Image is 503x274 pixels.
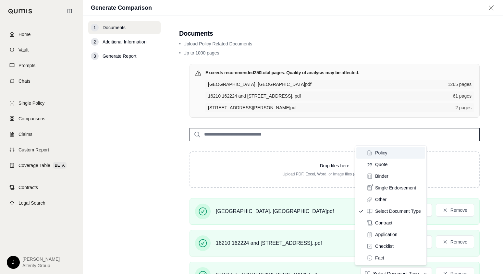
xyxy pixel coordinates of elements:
[375,197,386,203] span: Other
[375,243,394,250] span: Checklist
[375,173,388,180] span: Binder
[375,185,416,191] span: Single Endorsement
[375,220,392,226] span: Contract
[375,208,421,215] span: Select Document Type
[375,150,387,156] span: Policy
[375,161,387,168] span: Quote
[375,232,398,238] span: Application
[375,255,384,261] span: Fact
